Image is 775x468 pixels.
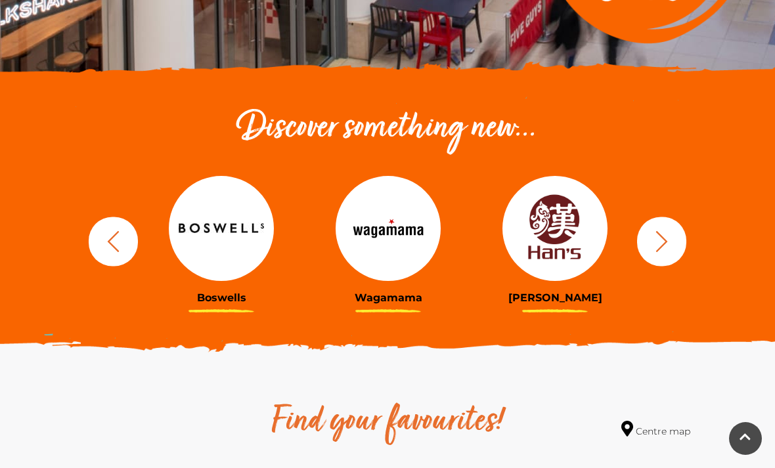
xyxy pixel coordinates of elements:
h2: Discover something new... [82,108,693,150]
h3: Boswells [148,291,295,304]
a: Centre map [621,421,690,438]
h2: Find your favourites! [187,401,588,443]
h3: Wagamama [315,291,462,304]
a: Boswells [148,176,295,304]
h3: [PERSON_NAME] [481,291,629,304]
a: Wagamama [315,176,462,304]
a: [PERSON_NAME] [481,176,629,304]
